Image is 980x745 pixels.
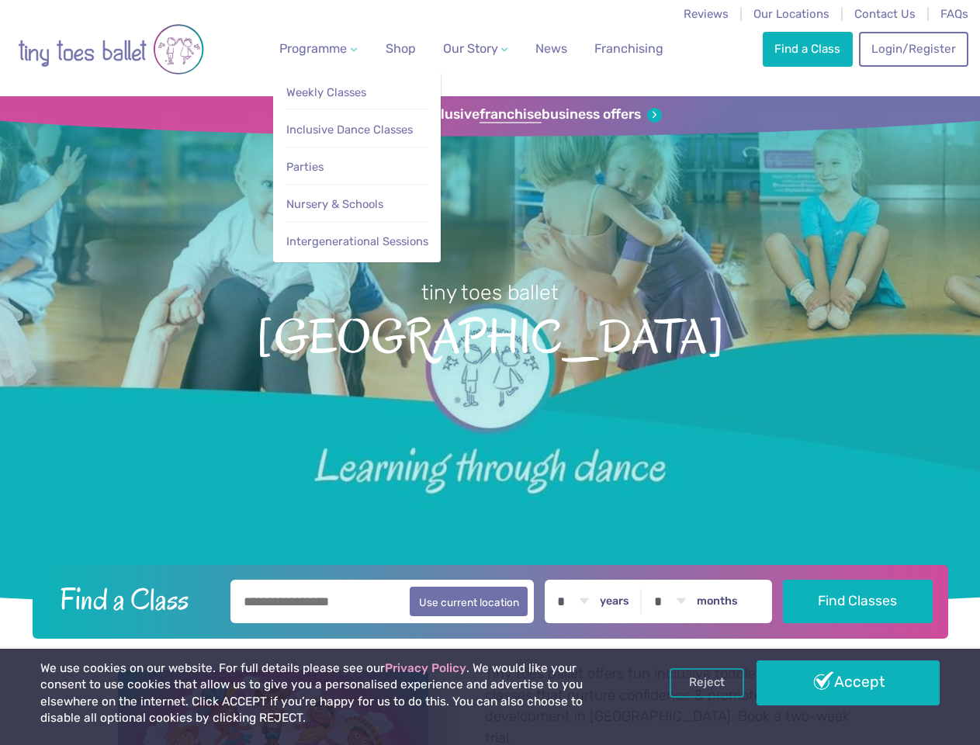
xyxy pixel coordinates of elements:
[286,234,428,248] span: Intergenerational Sessions
[25,307,955,364] span: [GEOGRAPHIC_DATA]
[285,227,429,256] a: Intergenerational Sessions
[286,123,413,137] span: Inclusive Dance Classes
[286,160,324,174] span: Parties
[757,660,940,705] a: Accept
[18,10,204,88] img: tiny toes ballet
[588,33,670,64] a: Franchising
[436,33,514,64] a: Our Story
[684,7,729,21] a: Reviews
[670,668,744,698] a: Reject
[379,33,422,64] a: Shop
[697,594,738,608] label: months
[940,7,968,21] a: FAQs
[273,33,363,64] a: Programme
[410,587,528,616] button: Use current location
[594,41,663,56] span: Franchising
[47,580,220,619] h2: Find a Class
[285,190,429,219] a: Nursery & Schools
[285,153,429,182] a: Parties
[753,7,829,21] a: Our Locations
[763,32,853,66] a: Find a Class
[40,660,625,727] p: We use cookies on our website. For full details please see our . We would like your consent to us...
[286,197,383,211] span: Nursery & Schools
[443,41,498,56] span: Our Story
[385,661,466,675] a: Privacy Policy
[285,116,429,144] a: Inclusive Dance Classes
[286,85,366,99] span: Weekly Classes
[480,106,542,123] strong: franchise
[421,280,559,305] small: tiny toes ballet
[318,106,662,123] a: Sign up for our exclusivefranchisebusiness offers
[535,41,567,56] span: News
[859,32,968,66] a: Login/Register
[600,594,629,608] label: years
[285,78,429,107] a: Weekly Classes
[279,41,347,56] span: Programme
[854,7,916,21] a: Contact Us
[783,580,933,623] button: Find Classes
[386,41,416,56] span: Shop
[529,33,573,64] a: News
